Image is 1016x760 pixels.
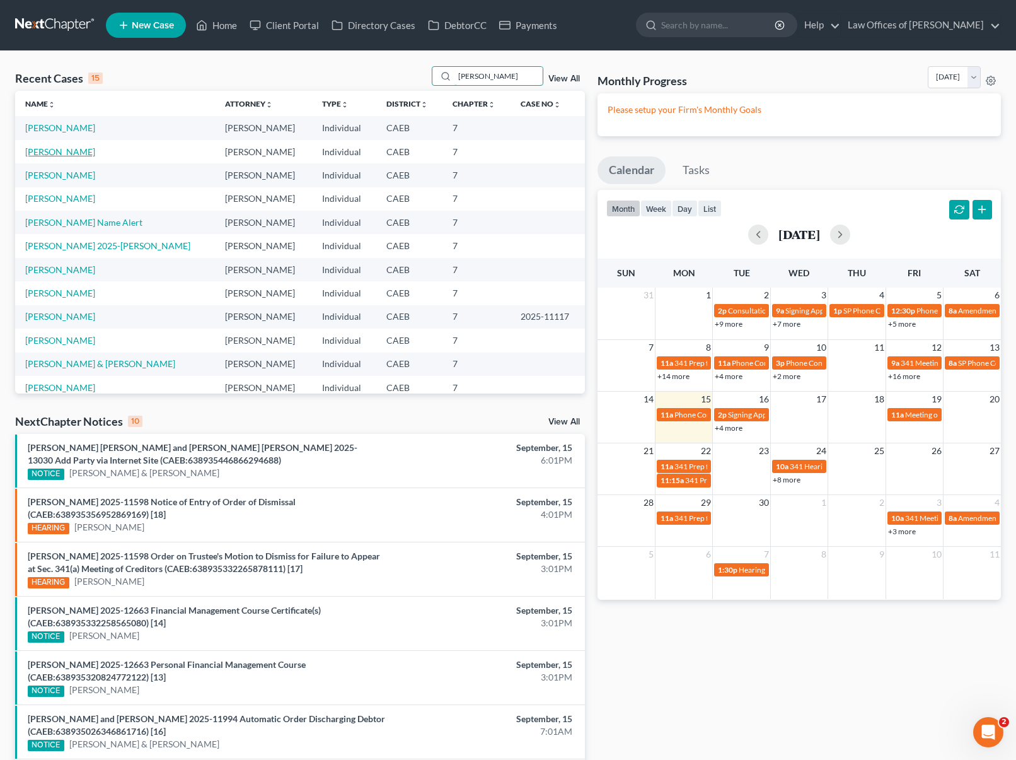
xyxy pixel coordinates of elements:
[399,441,572,454] div: September, 15
[376,234,443,257] td: CAEB
[422,14,493,37] a: DebtorCC
[833,306,842,315] span: 1p
[265,101,273,108] i: unfold_more
[930,340,943,355] span: 12
[776,358,785,368] span: 3p
[763,340,770,355] span: 9
[930,443,943,459] span: 26
[671,156,721,184] a: Tasks
[705,547,712,562] span: 6
[15,71,103,86] div: Recent Cases
[312,234,376,257] td: Individual
[785,306,927,315] span: Signing Appointment for [PERSON_NAME]
[657,371,690,381] a: +14 more
[215,353,312,376] td: [PERSON_NAME]
[442,305,511,329] td: 7
[608,103,991,116] p: Please setup your Firm's Monthly Goals
[553,101,561,108] i: unfold_more
[376,281,443,305] td: CAEB
[617,267,635,278] span: Sun
[74,521,144,534] a: [PERSON_NAME]
[488,101,495,108] i: unfold_more
[901,358,1014,368] span: 341 Meeting for [PERSON_NAME]
[25,335,95,346] a: [PERSON_NAME]
[732,358,853,368] span: Phone Consultation for Reyes, Sonya
[28,577,69,588] div: HEARING
[873,392,886,407] span: 18
[763,547,770,562] span: 7
[442,211,511,234] td: 7
[672,200,698,217] button: day
[28,469,64,480] div: NOTICE
[376,258,443,281] td: CAEB
[128,416,142,427] div: 10
[786,358,914,368] span: Phone Consultation for Gamble, Taylor
[798,14,840,37] a: Help
[597,73,687,88] h3: Monthly Progress
[215,329,312,352] td: [PERSON_NAME]
[15,414,142,429] div: NextChapter Notices
[674,410,879,419] span: Phone Consultation for [PERSON_NAME] & [PERSON_NAME]
[521,99,561,108] a: Case Nounfold_more
[674,358,776,368] span: 341 Prep for [PERSON_NAME]
[442,258,511,281] td: 7
[243,14,325,37] a: Client Portal
[606,200,640,217] button: month
[28,496,296,520] a: [PERSON_NAME] 2025-11598 Notice of Entry of Order of Dismissal (CAEB:638935356952869169) [18]
[661,513,673,523] span: 11a
[958,306,1004,315] span: Amendments:
[376,187,443,211] td: CAEB
[376,353,443,376] td: CAEB
[215,211,312,234] td: [PERSON_NAME]
[25,264,95,275] a: [PERSON_NAME]
[386,99,428,108] a: Districtunfold_more
[661,476,684,485] span: 11:15a
[815,340,828,355] span: 10
[935,288,943,303] span: 5
[25,288,95,298] a: [PERSON_NAME]
[873,443,886,459] span: 25
[891,410,904,419] span: 11a
[399,563,572,575] div: 3:01PM
[739,565,904,575] span: Hearing for [PERSON_NAME] & [PERSON_NAME]
[878,547,886,562] span: 9
[376,116,443,139] td: CAEB
[25,240,190,251] a: [PERSON_NAME] 2025-[PERSON_NAME]
[48,101,55,108] i: unfold_more
[993,495,1001,510] span: 4
[758,392,770,407] span: 16
[888,319,916,329] a: +5 more
[28,551,380,574] a: [PERSON_NAME] 2025-11598 Order on Trustee's Motion to Dismiss for Failure to Appear at Sec. 341(a...
[776,462,788,471] span: 10a
[25,122,95,133] a: [PERSON_NAME]
[873,340,886,355] span: 11
[399,550,572,563] div: September, 15
[215,163,312,187] td: [PERSON_NAME]
[718,410,727,419] span: 2p
[758,495,770,510] span: 30
[815,443,828,459] span: 24
[312,163,376,187] td: Individual
[132,21,174,30] span: New Case
[28,631,64,643] div: NOTICE
[891,358,899,368] span: 9a
[908,267,921,278] span: Fri
[399,671,572,684] div: 3:01PM
[597,156,666,184] a: Calendar
[215,187,312,211] td: [PERSON_NAME]
[69,629,139,642] a: [PERSON_NAME]
[698,200,722,217] button: list
[215,116,312,139] td: [PERSON_NAME]
[215,140,312,163] td: [PERSON_NAME]
[399,658,572,671] div: September, 15
[700,392,712,407] span: 15
[442,353,511,376] td: 7
[647,340,655,355] span: 7
[74,575,144,588] a: [PERSON_NAME]
[734,267,750,278] span: Tue
[661,410,673,419] span: 11a
[376,211,443,234] td: CAEB
[454,67,543,85] input: Search by name...
[820,547,828,562] span: 8
[312,376,376,399] td: Individual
